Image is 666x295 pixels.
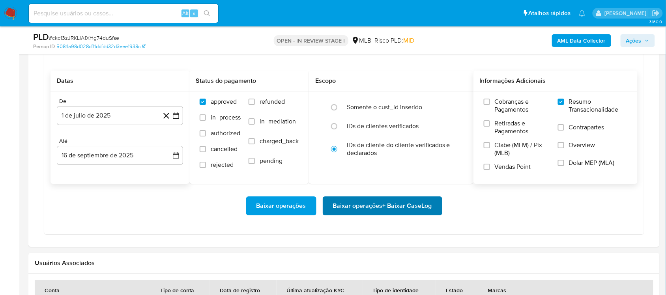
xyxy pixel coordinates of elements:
b: AML Data Collector [557,34,606,47]
span: # ckc13zJRKLlA1XHg74duSfse [49,34,119,42]
b: PLD [33,30,49,43]
p: jonathan.shikay@mercadolivre.com [604,9,649,17]
div: MLB [352,36,372,45]
span: Ações [626,34,642,47]
input: Pesquise usuários ou casos... [29,8,218,19]
span: Atalhos rápidos [529,9,571,17]
span: Risco PLD: [375,36,415,45]
a: Notificações [579,10,586,17]
a: 5084a98d028df11ddfdd32d3eee1938c [56,43,146,50]
h2: Usuários Associados [35,259,653,267]
button: Ações [621,34,655,47]
span: s [193,9,195,17]
button: search-icon [199,8,215,19]
span: MID [404,36,415,45]
button: AML Data Collector [552,34,611,47]
b: Person ID [33,43,55,50]
span: Alt [182,9,189,17]
span: 3.160.0 [649,19,662,25]
a: Sair [652,9,660,17]
p: OPEN - IN REVIEW STAGE I [274,35,348,46]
